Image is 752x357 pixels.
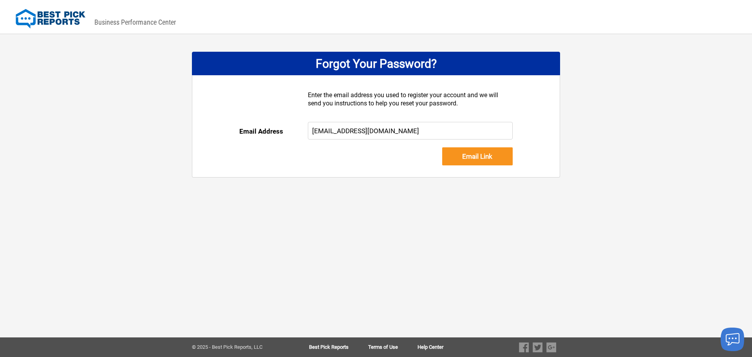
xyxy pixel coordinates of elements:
[418,344,443,350] a: Help Center
[442,147,513,165] input: Email Link
[239,122,308,141] div: Email Address
[192,52,560,75] div: Forgot Your Password?
[309,344,368,350] a: Best Pick Reports
[192,344,284,350] div: © 2025 - Best Pick Reports, LLC
[368,344,418,350] a: Terms of Use
[16,9,85,29] img: Best Pick Reports Logo
[721,328,744,351] button: Launch chat
[308,91,513,122] div: Enter the email address you used to register your account and we will send you instructions to he...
